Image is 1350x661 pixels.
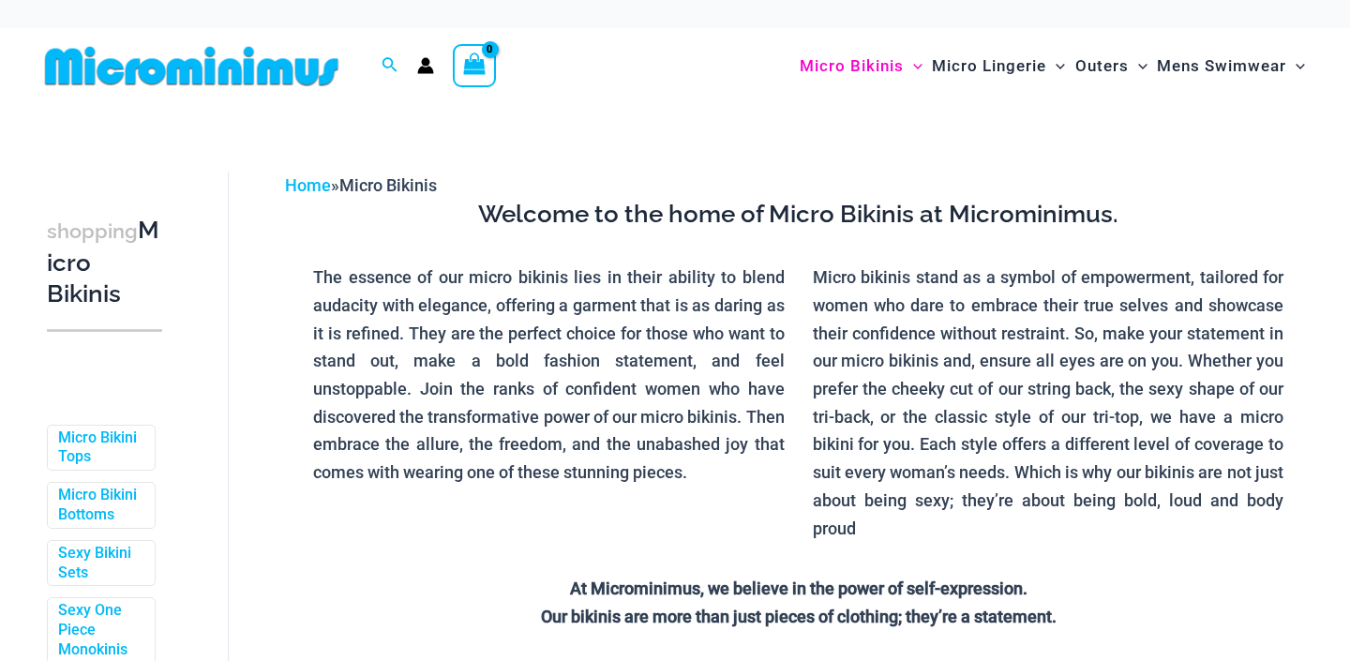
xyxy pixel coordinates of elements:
[1075,42,1129,90] span: Outers
[800,42,904,90] span: Micro Bikinis
[285,175,437,195] span: »
[795,38,927,95] a: Micro BikinisMenu ToggleMenu Toggle
[1046,42,1065,90] span: Menu Toggle
[1071,38,1152,95] a: OutersMenu ToggleMenu Toggle
[541,607,1057,626] strong: Our bikinis are more than just pieces of clothing; they’re a statement.
[927,38,1070,95] a: Micro LingerieMenu ToggleMenu Toggle
[813,263,1284,542] p: Micro bikinis stand as a symbol of empowerment, tailored for women who dare to embrace their true...
[932,42,1046,90] span: Micro Lingerie
[47,215,162,310] h3: Micro Bikinis
[58,486,141,525] a: Micro Bikini Bottoms
[417,57,434,74] a: Account icon link
[453,44,496,87] a: View Shopping Cart, empty
[47,219,138,243] span: shopping
[1286,42,1305,90] span: Menu Toggle
[313,263,785,487] p: The essence of our micro bikinis lies in their ability to blend audacity with elegance, offering ...
[382,54,398,78] a: Search icon link
[58,428,141,468] a: Micro Bikini Tops
[339,175,437,195] span: Micro Bikinis
[792,35,1312,98] nav: Site Navigation
[1157,42,1286,90] span: Mens Swimwear
[285,175,331,195] a: Home
[904,42,922,90] span: Menu Toggle
[58,601,141,659] a: Sexy One Piece Monokinis
[37,45,346,87] img: MM SHOP LOGO FLAT
[1129,42,1147,90] span: Menu Toggle
[570,578,1027,598] strong: At Microminimus, we believe in the power of self-expression.
[299,199,1297,231] h3: Welcome to the home of Micro Bikinis at Microminimus.
[58,544,141,583] a: Sexy Bikini Sets
[1152,38,1310,95] a: Mens SwimwearMenu ToggleMenu Toggle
